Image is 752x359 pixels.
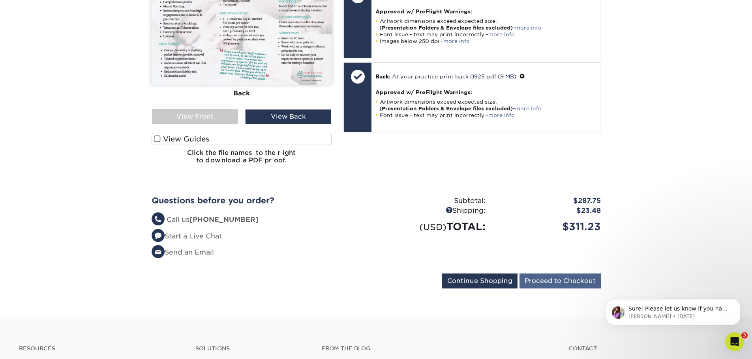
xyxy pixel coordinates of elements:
[488,112,515,118] a: more info
[491,196,607,206] div: $287.75
[379,106,513,112] strong: (Presentation Folders & Envelope files excluded)
[379,25,513,31] strong: (Presentation Folders & Envelope files excluded)
[519,273,601,288] input: Proceed to Checkout
[152,196,370,205] h2: Questions before you order?
[443,38,470,44] a: more info
[375,31,596,38] li: Font issue - text may print incorrectly -
[152,109,238,124] div: View Front
[152,133,332,145] label: View Guides
[515,106,542,112] a: more info
[568,345,733,352] a: Contact
[19,345,184,352] h4: Resources
[152,215,370,225] li: Call us
[189,216,259,223] strong: [PHONE_NUMBER]
[488,32,515,37] a: more info
[152,232,222,240] a: Start a Live Chat
[725,332,744,351] iframe: Intercom live chat
[375,73,390,80] span: Back:
[376,219,491,234] div: TOTAL:
[375,99,596,112] li: Artwork dimensions exceed expected size. -
[375,8,596,15] h4: Approved w/ PreFlight Warnings:
[491,206,607,216] div: $23.48
[515,25,542,31] a: more info
[491,219,607,234] div: $311.23
[152,85,332,102] div: Back
[375,38,596,45] li: Images below 250 dpi -
[195,345,309,352] h4: Solutions
[375,89,596,95] h4: Approved w/ PreFlight Warnings:
[375,112,596,119] li: Font issue - text may print incorrectly -
[152,248,214,256] a: Send an Email
[741,332,748,339] span: 3
[152,149,332,170] h6: Click the file names to the right to download a PDF proof.
[376,196,491,206] div: Subtotal:
[321,345,547,352] h4: From the Blog
[442,273,518,288] input: Continue Shopping
[245,109,331,124] div: View Back
[375,18,596,31] li: Artwork dimensions exceed expected size. -
[376,206,491,216] div: Shipping:
[594,283,752,338] iframe: Intercom notifications message
[392,73,516,80] a: At your practice print back 0925.pdf (9 MB)
[419,222,446,232] small: (USD)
